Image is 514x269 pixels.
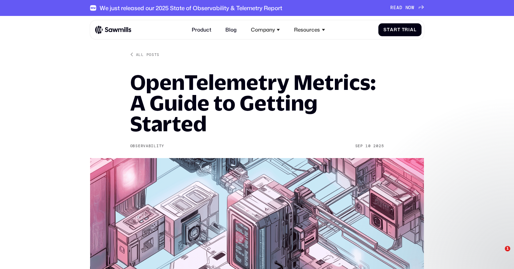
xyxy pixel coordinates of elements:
[408,5,411,11] span: O
[390,5,424,11] a: READNOW
[491,246,507,262] iframe: Intercom live chat
[399,5,402,11] span: D
[402,27,405,33] span: T
[410,27,414,33] span: a
[378,23,422,37] a: StartTrial
[505,246,510,251] span: 1
[383,27,387,33] span: S
[411,5,414,11] span: W
[188,23,215,37] a: Product
[136,52,159,57] div: All posts
[414,27,416,33] span: l
[408,27,410,33] span: i
[247,23,284,37] div: Company
[390,27,394,33] span: a
[290,23,329,37] div: Resources
[355,144,363,149] div: Sep
[393,5,396,11] span: E
[100,4,282,11] div: We just released our 2025 State of Observability & Telemetry Report
[397,27,400,33] span: t
[394,27,397,33] span: r
[390,5,393,11] span: R
[130,72,384,134] h1: OpenTelemetry Metrics: A Guide to Getting Started
[365,144,371,149] div: 10
[396,5,399,11] span: A
[387,27,390,33] span: t
[251,27,275,33] div: Company
[130,52,159,57] a: All posts
[294,27,320,33] div: Resources
[405,27,408,33] span: r
[222,23,241,37] a: Blog
[373,144,384,149] div: 2025
[130,144,164,149] div: Observability
[406,5,409,11] span: N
